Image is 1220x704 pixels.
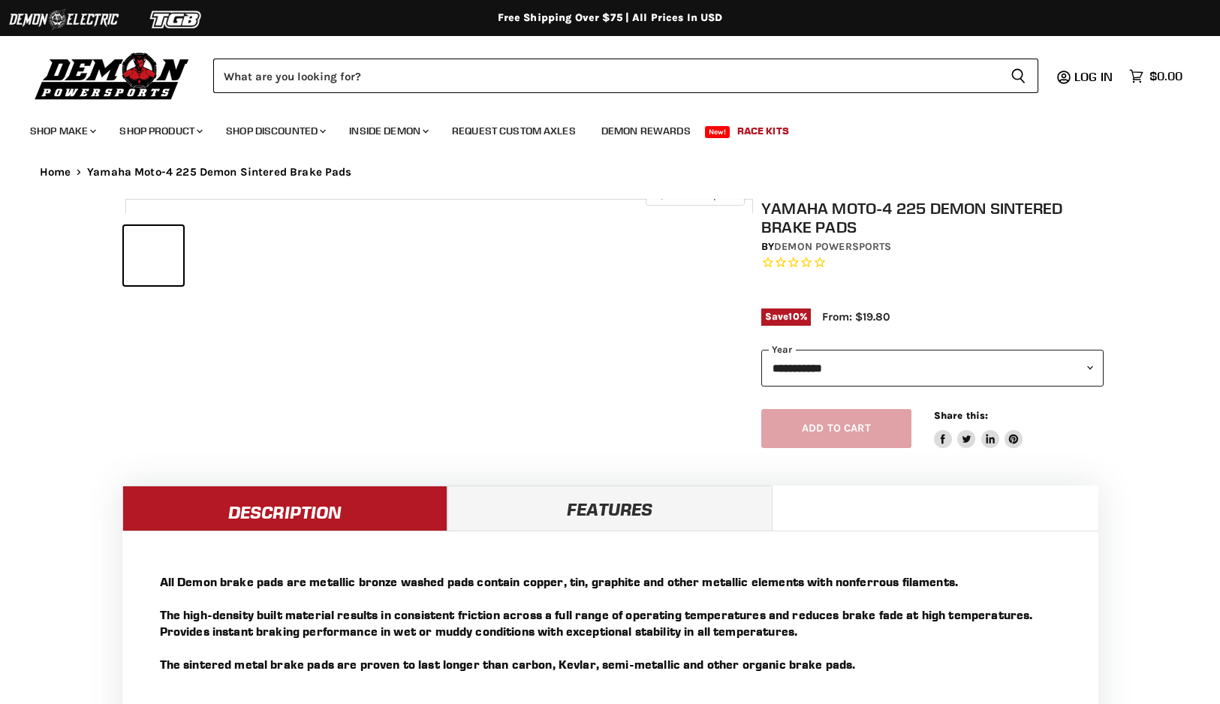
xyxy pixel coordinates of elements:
[215,116,335,146] a: Shop Discounted
[1122,65,1190,87] a: $0.00
[653,189,737,200] span: Click to expand
[761,199,1104,236] h1: Yamaha Moto-4 225 Demon Sintered Brake Pads
[726,116,800,146] a: Race Kits
[1068,70,1122,83] a: Log in
[934,409,1023,449] aside: Share this:
[213,59,1038,93] form: Product
[590,116,702,146] a: Demon Rewards
[447,486,773,531] a: Features
[774,240,891,253] a: Demon Powersports
[1149,69,1182,83] span: $0.00
[761,239,1104,255] div: by
[761,350,1104,387] select: year
[761,308,811,325] span: Save %
[10,11,1211,25] div: Free Shipping Over $75 | All Prices In USD
[213,59,999,93] input: Search
[822,310,890,323] span: From: $19.80
[19,110,1179,146] ul: Main menu
[87,166,351,179] span: Yamaha Moto-4 225 Demon Sintered Brake Pads
[122,486,447,531] a: Description
[160,573,1061,672] p: All Demon brake pads are metallic bronze washed pads contain copper, tin, graphite and other meta...
[705,126,730,138] span: New!
[788,311,799,322] span: 10
[40,166,71,179] a: Home
[108,116,212,146] a: Shop Product
[441,116,587,146] a: Request Custom Axles
[338,116,438,146] a: Inside Demon
[934,410,988,421] span: Share this:
[999,59,1038,93] button: Search
[1074,69,1113,84] span: Log in
[30,49,194,102] img: Demon Powersports
[10,166,1211,179] nav: Breadcrumbs
[120,5,233,34] img: TGB Logo 2
[8,5,120,34] img: Demon Electric Logo 2
[761,255,1104,271] span: Rated 0.0 out of 5 stars 0 reviews
[124,226,183,285] button: Yamaha Moto-4 225 Demon Sintered Brake Pads thumbnail
[19,116,105,146] a: Shop Make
